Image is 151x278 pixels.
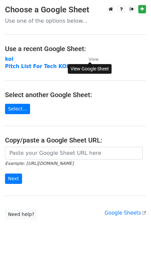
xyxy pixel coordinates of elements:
[89,57,99,62] small: View
[5,136,146,144] h4: Copy/paste a Google Sheet URL:
[5,45,146,53] h4: Use a recent Google Sheet:
[5,63,69,69] a: Pitch List For Tech KOL
[105,210,146,216] a: Google Sheets
[5,17,146,24] p: Use one of the options below...
[5,174,22,184] input: Next
[5,91,146,99] h4: Select another Google Sheet:
[68,64,112,74] div: View Google Sheet
[5,56,13,62] a: kol
[5,147,143,160] input: Paste your Google Sheet URL here
[5,104,30,114] a: Select...
[5,5,146,15] h3: Choose a Google Sheet
[82,56,99,62] a: View
[5,161,73,166] small: Example: [URL][DOMAIN_NAME]
[5,209,37,220] a: Need help?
